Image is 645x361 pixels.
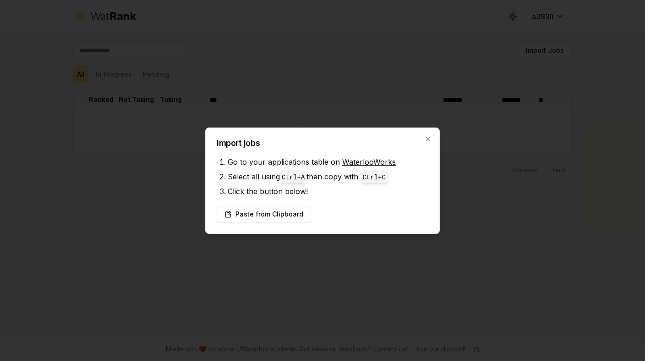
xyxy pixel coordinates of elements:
[217,139,428,147] h2: Import jobs
[228,184,428,199] li: Click the button below!
[362,174,385,181] code: Ctrl+ C
[282,174,305,181] code: Ctrl+ A
[228,169,428,184] li: Select all using then copy with
[228,155,428,169] li: Go to your applications table on
[217,206,311,222] button: Paste from Clipboard
[342,157,396,167] a: WaterlooWorks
